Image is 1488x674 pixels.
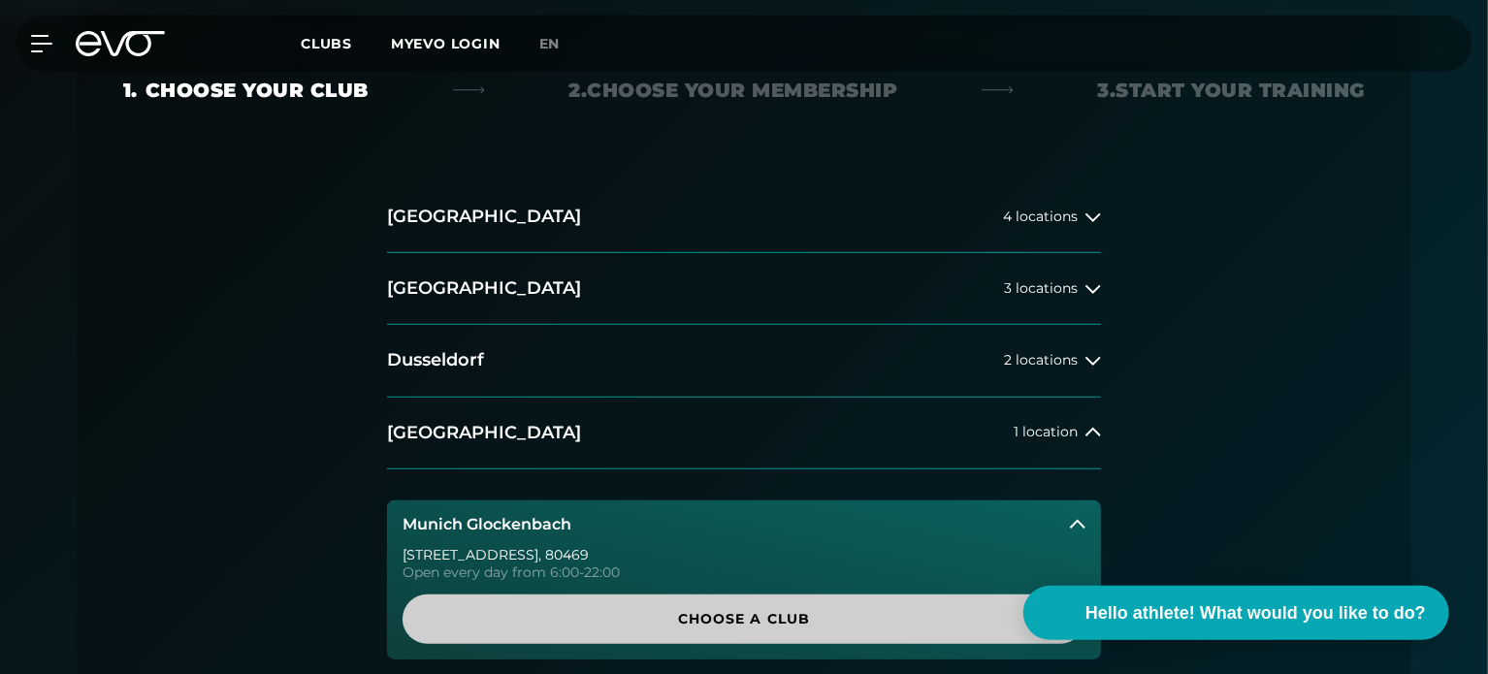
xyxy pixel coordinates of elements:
font: 3. [1098,79,1116,102]
font: 1 [1014,423,1019,440]
font: locations [1016,279,1078,297]
font: Dusseldorf [387,349,484,370]
font: Munich Glockenbach [403,515,571,533]
font: Choose a club [678,610,811,627]
font: Start your training [1116,79,1366,102]
font: 1. [123,79,138,102]
button: Munich Glockenbach [387,500,1101,549]
font: [GEOGRAPHIC_DATA] [387,277,581,299]
font: locations [1016,351,1078,369]
a: Clubs [301,34,391,52]
font: locations [1016,208,1078,225]
a: en [539,33,584,55]
button: [GEOGRAPHIC_DATA]4 locations [387,181,1101,253]
button: [GEOGRAPHIC_DATA]3 locations [387,253,1101,325]
a: Choose a club [403,594,1085,644]
font: [STREET_ADDRESS] [403,546,538,563]
button: Hello athlete! What would you like to do? [1023,586,1449,640]
font: location [1022,423,1078,440]
font: [GEOGRAPHIC_DATA] [387,422,581,443]
font: Choose your club [146,79,369,102]
font: Clubs [301,35,352,52]
font: 4 [1003,208,1012,225]
font: Hello athlete! What would you like to do? [1085,603,1426,623]
font: Open every day from 6:00-22:00 [403,563,620,581]
font: 2. [568,79,587,102]
font: 2 [1004,351,1012,369]
font: [GEOGRAPHIC_DATA] [387,206,581,227]
font: en [539,35,561,52]
a: MYEVO LOGIN [391,35,501,52]
font: , 80469 [538,546,589,563]
button: Dusseldorf2 locations [387,325,1101,397]
font: Choose your membership [587,79,897,102]
font: 3 [1004,279,1012,297]
button: [GEOGRAPHIC_DATA]1 location [387,398,1101,469]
